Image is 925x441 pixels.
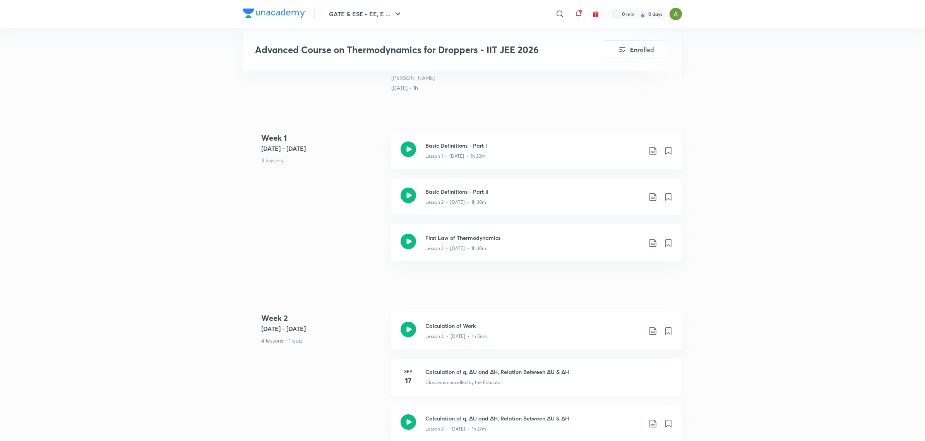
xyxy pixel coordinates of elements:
[425,333,487,340] p: Lesson 4 • [DATE] • 1h 56m
[261,156,385,164] p: 3 lessons
[391,74,435,81] a: [PERSON_NAME]
[401,368,416,375] h6: Sep
[261,324,385,333] h5: [DATE] - [DATE]
[425,234,642,242] h3: First Law of Thermodynamics
[391,224,682,270] a: First Law of ThermodynamicsLesson 3 • [DATE] • 1h 30m
[243,9,305,18] img: Company Logo
[261,336,385,345] p: 4 lessons • 1 quiz
[391,312,682,358] a: Calculation of WorkLesson 4 • [DATE] • 1h 56m
[401,375,416,386] h4: 17
[425,188,642,196] h3: Basic Definitions - Part II
[391,178,682,224] a: Basic Definitions - Part IILesson 2 • [DATE] • 1h 30m
[425,379,502,386] p: Class was cancelled by the Educator
[243,9,305,20] a: Company Logo
[669,7,682,21] img: Ajay A
[324,6,407,22] button: GATE & ESE - EE, E ...
[425,199,486,206] p: Lesson 2 • [DATE] • 1h 30m
[639,10,647,18] img: streak
[425,245,486,252] p: Lesson 3 • [DATE] • 1h 30m
[255,44,558,55] h3: Advanced Course on Thermodynamics for Droppers - IIT JEE 2026
[425,322,642,330] h3: Calculation of Work
[425,153,485,160] p: Lesson 1 • [DATE] • 1h 30m
[425,425,486,432] p: Lesson 6 • [DATE] • 1h 27m
[425,141,642,150] h3: Basic Definitions - Part I
[391,74,497,82] div: Brijesh Jindal
[602,40,670,59] button: Enrolled
[391,132,682,178] a: Basic Definitions - Part ILesson 1 • [DATE] • 1h 30m
[425,414,642,422] h3: Calculation of q, ΔU and ΔH, Relation Between ΔU & ΔH
[391,84,497,92] div: 9th Jun • 1h
[592,10,599,17] img: avatar
[391,358,682,405] a: Sep17Calculation of q, ΔU and ΔH, Relation Between ΔU & ΔHClass was cancelled by the Educator
[261,132,385,144] h4: Week 1
[261,312,385,324] h4: Week 2
[261,144,385,153] h5: [DATE] - [DATE]
[589,8,602,20] button: avatar
[425,368,673,376] h3: Calculation of q, ΔU and ΔH, Relation Between ΔU & ΔH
